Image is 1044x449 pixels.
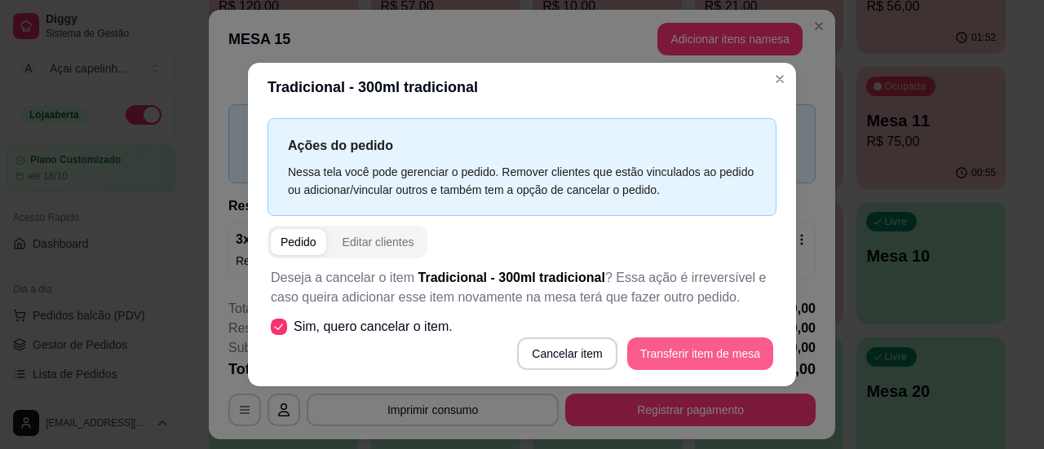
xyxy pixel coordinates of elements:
button: Close [767,66,793,92]
p: Ações do pedido [288,135,756,156]
span: Sim, quero cancelar o item. [294,317,453,337]
div: Pedido [281,234,316,250]
div: Editar clientes [343,234,414,250]
button: Cancelar item [517,337,617,370]
div: Nessa tela você pode gerenciar o pedido. Remover clientes que estão vinculados ao pedido ou adici... [288,163,756,199]
button: Transferir item de mesa [627,337,773,370]
header: Tradicional - 300ml tradicional [248,63,796,112]
p: Deseja a cancelar o item ? Essa ação é irreversível e caso queira adicionar esse item novamente n... [271,268,773,307]
span: Tradicional - 300ml tradicional [418,271,605,284]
